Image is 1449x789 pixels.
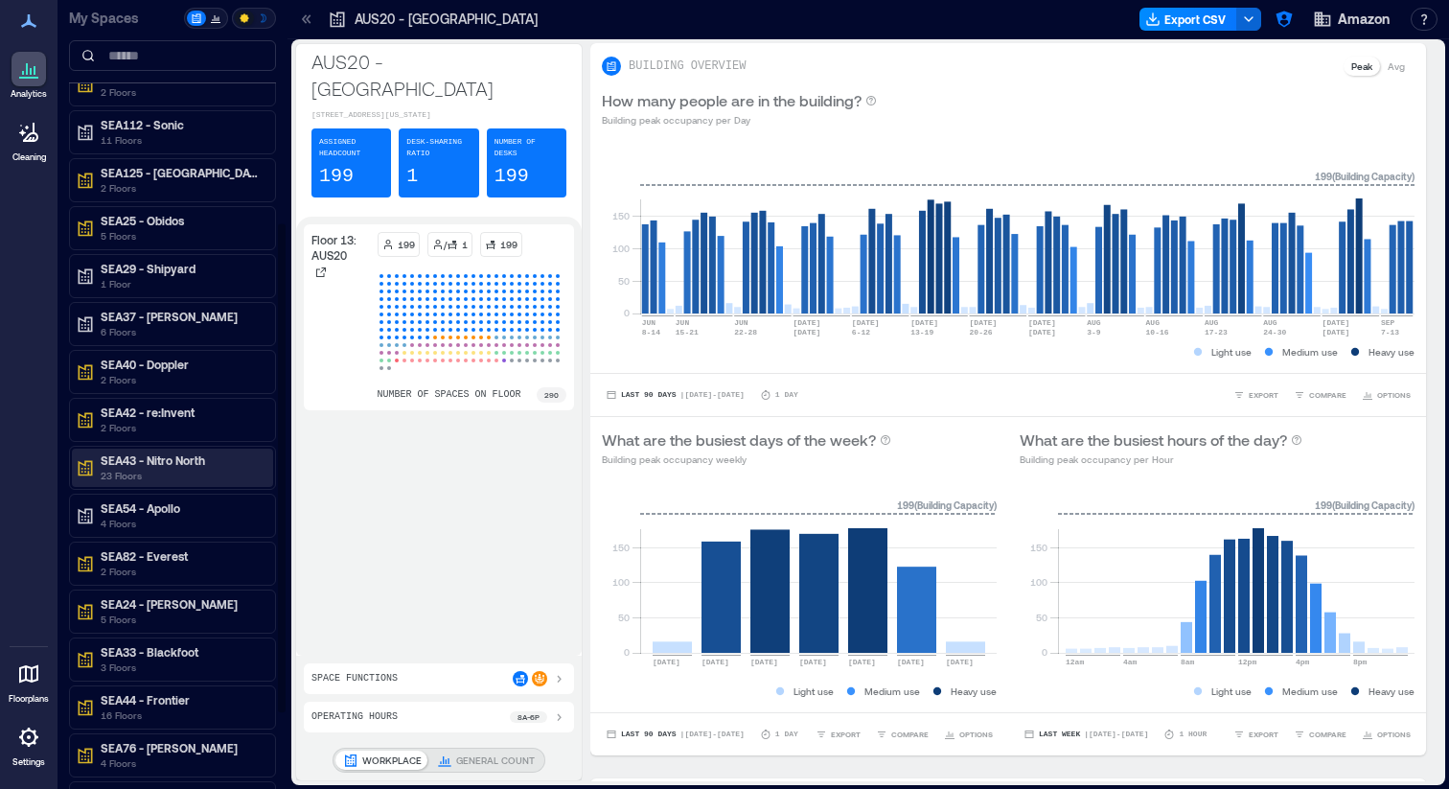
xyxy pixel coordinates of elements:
p: AUS20 - [GEOGRAPHIC_DATA] [311,48,566,102]
p: 23 Floors [101,468,262,483]
tspan: 150 [1030,542,1047,553]
a: Cleaning [5,109,53,169]
text: [DATE] [750,658,778,666]
text: [DATE] [1028,318,1056,327]
p: 4 Floors [101,755,262,771]
button: COMPARE [1290,725,1350,744]
text: 15-21 [676,328,699,336]
p: Light use [1211,344,1252,360]
p: Peak [1351,58,1372,74]
p: 2 Floors [101,180,262,196]
text: 8am [1181,658,1195,666]
text: SEP [1381,318,1395,327]
tspan: 150 [612,542,630,553]
p: What are the busiest hours of the day? [1020,429,1287,452]
a: Settings [6,714,52,774]
button: OPTIONS [940,725,997,744]
p: 199 [319,163,354,190]
span: EXPORT [1249,389,1278,401]
p: Heavy use [951,684,997,699]
p: 1 Floor [101,276,262,291]
p: Medium use [864,684,920,699]
p: Assigned Headcount [319,136,383,159]
button: OPTIONS [1358,725,1414,744]
button: OPTIONS [1358,385,1414,405]
p: Analytics [11,88,47,100]
p: SEA125 - [GEOGRAPHIC_DATA] [101,165,262,180]
p: 199 [398,237,415,252]
p: Medium use [1282,344,1338,360]
p: Floorplans [9,693,49,705]
button: Export CSV [1139,8,1237,31]
button: COMPARE [872,725,932,744]
span: OPTIONS [1377,389,1411,401]
span: COMPARE [891,729,929,740]
tspan: 100 [612,576,630,588]
button: EXPORT [1230,385,1282,405]
text: [DATE] [852,318,880,327]
p: 3 Floors [101,660,262,675]
p: SEA25 - Obidos [101,213,262,228]
text: AUG [1205,318,1219,327]
tspan: 50 [1036,612,1047,623]
span: COMPARE [1309,389,1346,401]
text: JUN [734,318,748,327]
tspan: 50 [618,612,630,623]
p: BUILDING OVERVIEW [629,58,746,74]
p: Building peak occupancy per Day [602,112,877,128]
text: 7-13 [1381,328,1399,336]
tspan: 0 [1042,646,1047,658]
p: 1 [462,237,468,252]
p: What are the busiest days of the week? [602,429,876,452]
text: 10-16 [1146,328,1169,336]
p: SEA29 - Shipyard [101,261,262,276]
a: Analytics [5,46,53,105]
text: [DATE] [848,658,876,666]
text: [DATE] [701,658,729,666]
button: Last 90 Days |[DATE]-[DATE] [602,385,748,405]
text: 8pm [1353,658,1368,666]
p: SEA76 - [PERSON_NAME] [101,740,262,755]
text: [DATE] [799,658,827,666]
text: 3-9 [1087,328,1101,336]
p: Settings [12,756,45,768]
p: Cleaning [12,151,46,163]
p: GENERAL COUNT [456,753,535,768]
a: Floorplans [3,651,55,710]
tspan: 50 [618,275,630,287]
p: SEA44 - Frontier [101,692,262,708]
button: Last 90 Days |[DATE]-[DATE] [602,725,748,744]
button: Amazon [1307,4,1395,35]
p: WORKPLACE [362,753,422,768]
span: COMPARE [1309,729,1346,740]
p: Heavy use [1368,344,1414,360]
text: 4am [1123,658,1138,666]
span: OPTIONS [1377,729,1411,740]
text: 12pm [1238,658,1256,666]
p: SEA24 - [PERSON_NAME] [101,596,262,612]
p: / [444,237,447,252]
text: AUG [1146,318,1161,327]
text: 8-14 [642,328,660,336]
p: 11 Floors [101,132,262,148]
span: EXPORT [831,729,861,740]
p: Building peak occupancy per Hour [1020,452,1302,467]
tspan: 0 [624,307,630,318]
p: Building peak occupancy weekly [602,452,891,467]
tspan: 150 [612,210,630,221]
p: SEA37 - [PERSON_NAME] [101,309,262,324]
text: 13-19 [910,328,933,336]
p: Light use [1211,684,1252,699]
text: AUG [1263,318,1277,327]
p: 8a - 6p [517,711,540,723]
text: [DATE] [897,658,925,666]
p: SEA112 - Sonic [101,117,262,132]
text: [DATE] [1028,328,1056,336]
span: OPTIONS [959,729,993,740]
p: 2 Floors [101,420,262,435]
p: Light use [793,684,834,699]
p: 4 Floors [101,516,262,531]
text: [DATE] [1322,328,1350,336]
p: Number of Desks [494,136,559,159]
p: 5 Floors [101,228,262,244]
